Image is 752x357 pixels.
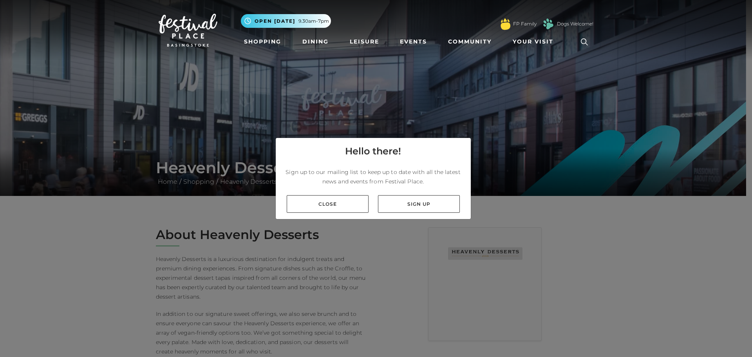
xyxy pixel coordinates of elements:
a: Dogs Welcome! [557,20,593,27]
a: FP Family [513,20,537,27]
a: Sign up [378,195,460,213]
span: Open [DATE] [255,18,295,25]
span: 9.30am-7pm [298,18,329,25]
button: Open [DATE] 9.30am-7pm [241,14,331,28]
p: Sign up to our mailing list to keep up to date with all the latest news and events from Festival ... [282,167,465,186]
a: Your Visit [510,34,560,49]
a: Close [287,195,369,213]
a: Shopping [241,34,284,49]
a: Dining [299,34,332,49]
span: Your Visit [513,38,553,46]
a: Community [445,34,495,49]
h4: Hello there! [345,144,401,158]
img: Festival Place Logo [159,14,217,47]
a: Leisure [347,34,382,49]
a: Events [397,34,430,49]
